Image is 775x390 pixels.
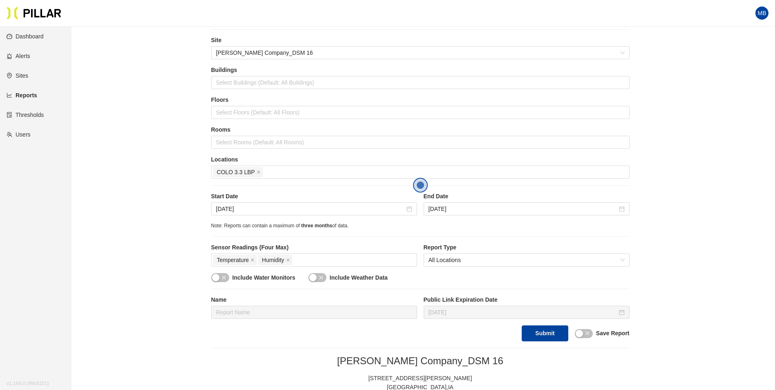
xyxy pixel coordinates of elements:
[211,296,417,304] label: Name
[221,275,226,280] span: close
[211,374,630,383] div: [STREET_ADDRESS][PERSON_NAME]
[211,192,417,201] label: Start Date
[596,329,630,338] label: Save Report
[429,308,617,317] input: Sep 12, 2025
[429,254,625,266] span: All Locations
[211,155,630,164] label: Locations
[211,222,630,230] div: Note: Reports can contain a maximum of of data.
[211,66,630,74] label: Buildings
[286,258,290,263] span: close
[7,92,37,99] a: line-chartReports
[211,126,630,134] label: Rooms
[211,355,630,367] h2: [PERSON_NAME] Company_DSM 16
[211,306,417,319] input: Report Name
[424,243,630,252] label: Report Type
[250,258,255,263] span: close
[758,7,766,20] span: MB
[211,96,630,104] label: Floors
[330,273,388,282] label: Include Weather Data
[424,296,630,304] label: Public Link Expiration Date
[7,72,28,79] a: environmentSites
[7,131,31,138] a: teamUsers
[413,178,428,193] button: Open the dialog
[232,273,295,282] label: Include Water Monitors
[7,112,44,118] a: exceptionThresholds
[217,256,249,264] span: Temperature
[262,256,284,264] span: Humidity
[585,331,590,336] span: close
[7,33,44,40] a: dashboardDashboard
[217,168,255,177] span: COLO 3.3 LBP
[424,192,630,201] label: End Date
[216,204,405,213] input: Jun 19, 2025
[319,275,324,280] span: close
[429,204,617,213] input: Jul 4, 2025
[257,170,261,175] span: close
[216,47,625,59] span: Weitz Company_DSM 16
[301,223,332,229] span: three months
[522,325,568,341] button: Submit
[211,243,417,252] label: Sensor Readings (Four Max)
[7,7,61,20] img: Pillar Technologies
[211,36,630,45] label: Site
[7,53,30,59] a: alertAlerts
